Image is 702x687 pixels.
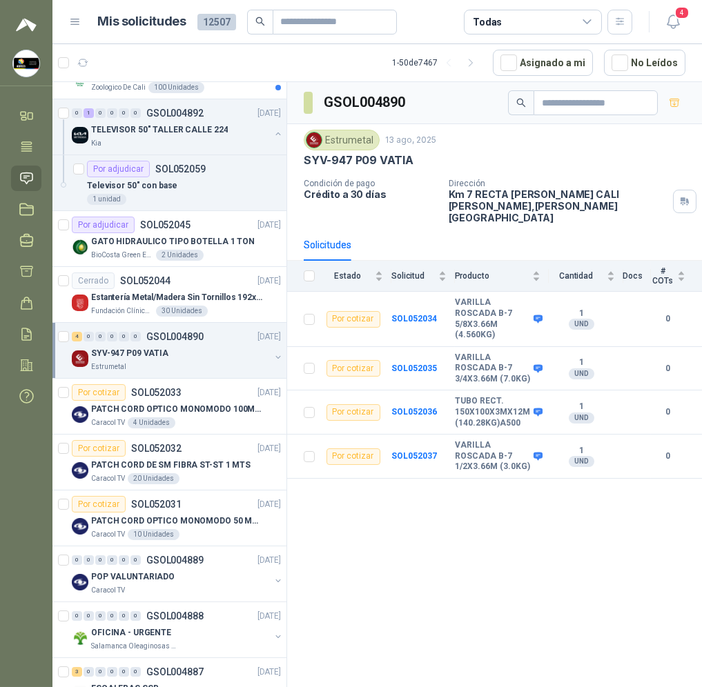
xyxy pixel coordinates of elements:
p: GSOL004892 [146,108,204,118]
img: Company Logo [72,350,88,367]
p: SOL052059 [155,164,206,174]
div: UND [569,456,594,467]
p: Fundación Clínica Shaio [91,306,153,317]
th: Solicitud [391,261,455,292]
span: search [516,98,526,108]
div: Por cotizar [326,448,380,465]
p: [DATE] [257,554,281,567]
div: 0 [130,667,141,677]
div: 0 [95,108,106,118]
img: Company Logo [13,50,39,77]
img: Company Logo [306,132,322,148]
p: Zoologico De Cali [91,82,146,93]
div: 0 [72,555,82,565]
div: 0 [119,108,129,118]
p: GSOL004888 [146,611,204,621]
p: Estrumetal [91,361,126,372]
p: [DATE] [257,442,281,455]
p: PATCH CORD OPTICO MONOMODO 100MTS [91,403,263,416]
b: 1 [549,446,615,457]
div: 0 [95,555,106,565]
b: 1 [549,308,615,319]
b: VARILLA ROSCADA B-7 1/2X3.66M (3.0KG) [455,440,530,472]
img: Company Logo [72,239,88,255]
div: Por cotizar [326,360,380,377]
div: UND [569,368,594,379]
p: [DATE] [257,666,281,679]
div: Por cotizar [326,404,380,421]
p: Dirección [449,179,667,188]
p: [DATE] [257,610,281,623]
b: VARILLA ROSCADA B-7 3/4X3.66M (7.0KG) [455,352,530,385]
span: 12507 [197,14,236,30]
div: 0 [84,667,94,677]
p: Caracol TV [91,473,125,484]
div: 0 [95,667,106,677]
h1: Mis solicitudes [98,12,186,32]
a: Por cotizarSOL052033[DATE] Company LogoPATCH CORD OPTICO MONOMODO 100MTSCaracol TV4 Unidades [52,379,286,435]
p: Salamanca Oleaginosas SAS [91,641,178,652]
div: Por adjudicar [72,217,135,233]
p: Condición de pago [304,179,438,188]
p: [DATE] [257,107,281,120]
b: SOL052037 [391,451,437,461]
a: Por cotizarSOL052032[DATE] Company LogoPATCH CORD DE SM FIBRA ST-ST 1 MTSCaracol TV20 Unidades [52,435,286,490]
b: TUBO RECT. 150X100X3MX12M (140.28KG)A500 [455,396,530,428]
div: 0 [119,332,129,341]
div: UND [569,412,594,424]
p: Caracol TV [91,585,125,596]
span: Estado [323,271,372,281]
th: # COTs [651,261,702,292]
p: GATO HIDRAULICO TIPO BOTELLA 1 TON [91,235,255,248]
div: 0 [107,108,117,118]
div: 1 [84,108,94,118]
div: 4 [72,332,82,341]
img: Company Logo [72,406,88,423]
div: 0 [119,555,129,565]
div: 4 Unidades [128,417,175,428]
p: 13 ago, 2025 [385,134,436,147]
div: Solicitudes [304,237,351,252]
div: Por cotizar [72,496,126,512]
p: [DATE] [257,219,281,232]
p: SYV-947 P09 VATIA [304,153,413,168]
p: Caracol TV [91,529,125,540]
b: 1 [549,357,615,368]
p: Estantería Metal/Madera Sin Tornillos 192x100x50 cm 5 Niveles Gris [91,291,263,304]
th: Docs [623,261,652,292]
a: SOL052035 [391,364,437,373]
img: Logo peakr [16,17,37,33]
div: Por cotizar [326,311,380,328]
a: Por cotizarSOL052031[DATE] Company LogoPATCH CORD OPTICO MONOMODO 50 MTSCaracol TV10 Unidades [52,490,286,546]
p: TELEVISOR 50" TALLER CALLE 224 [91,123,228,137]
button: 4 [661,10,685,34]
p: BioCosta Green Energy S.A.S [91,250,153,261]
div: 0 [72,611,82,621]
p: SOL052044 [120,276,170,286]
div: 0 [130,611,141,621]
div: 0 [119,611,129,621]
p: Kia [91,138,101,149]
img: Company Logo [72,518,88,535]
div: 100 Unidades [148,82,204,93]
b: SOL052034 [391,314,437,323]
a: Por adjudicarSOL052059Televisor 50" con base1 unidad [52,155,286,211]
div: 0 [107,555,117,565]
div: 0 [130,108,141,118]
a: 0 0 0 0 0 0 GSOL004888[DATE] Company LogoOFICINA - URGENTESalamanca Oleaginosas SAS [72,608,284,652]
b: 0 [651,312,685,326]
div: 0 [107,611,117,621]
div: 0 [84,555,94,565]
img: Company Logo [72,462,88,479]
span: Cantidad [549,271,604,281]
button: Asignado a mi [493,50,593,76]
div: 30 Unidades [156,306,208,317]
a: CerradoSOL052044[DATE] Company LogoEstantería Metal/Madera Sin Tornillos 192x100x50 cm 5 Niveles ... [52,267,286,323]
b: VARILLA ROSCADA B-7 5/8X3.66M (4.560KG) [455,297,530,340]
a: Por adjudicarSOL052045[DATE] Company LogoGATO HIDRAULICO TIPO BOTELLA 1 TONBioCosta Green Energy ... [52,211,286,267]
img: Company Logo [72,574,88,590]
div: 2 Unidades [156,250,204,261]
p: Crédito a 30 días [304,188,438,200]
p: [DATE] [257,498,281,511]
span: search [255,17,265,26]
